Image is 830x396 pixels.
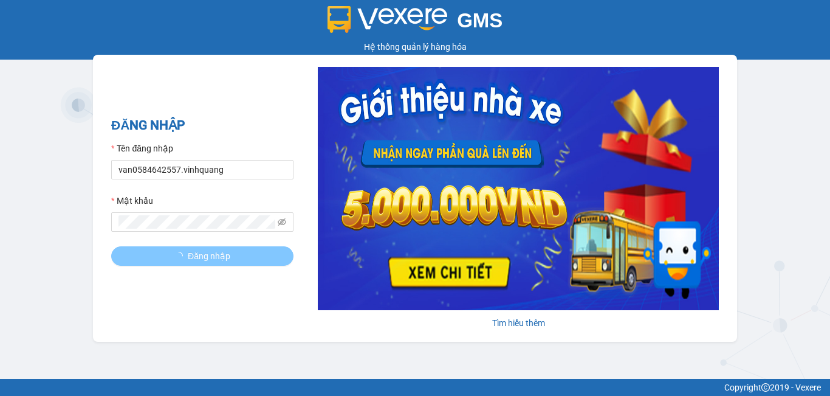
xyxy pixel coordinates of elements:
a: GMS [328,18,503,28]
div: Copyright 2019 - Vexere [9,381,821,394]
label: Tên đăng nhập [111,142,173,155]
span: GMS [457,9,502,32]
span: Đăng nhập [188,249,230,263]
span: eye-invisible [278,218,286,226]
h2: ĐĂNG NHẬP [111,116,293,136]
span: loading [174,252,188,260]
img: logo 2 [328,6,448,33]
span: copyright [761,383,770,392]
input: Tên đăng nhập [111,160,293,179]
div: Tìm hiểu thêm [318,316,719,330]
img: banner-0 [318,67,719,310]
input: Mật khẩu [118,215,275,229]
label: Mật khẩu [111,194,153,207]
button: Đăng nhập [111,246,293,266]
div: Hệ thống quản lý hàng hóa [3,40,827,54]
